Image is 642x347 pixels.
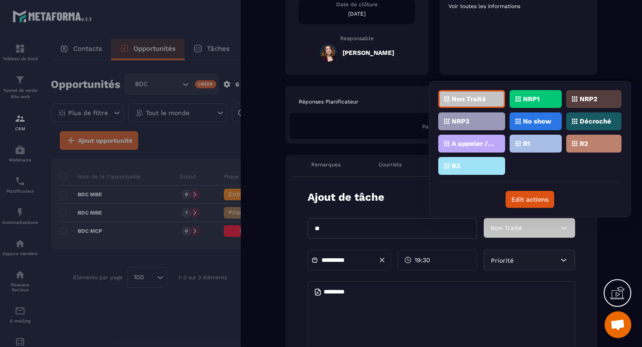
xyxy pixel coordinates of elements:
p: Courriels [379,161,402,168]
p: Remarques [311,161,341,168]
p: Non Traité [452,96,486,102]
p: NRP1 [523,96,539,102]
p: Date de clôture [299,1,415,8]
span: 19:30 [415,256,430,264]
p: A appeler / A rappeler [452,140,495,147]
p: No show [523,118,551,124]
button: Edit actions [506,191,554,208]
p: NRP2 [580,96,597,102]
p: Voir toutes les informations [449,3,588,10]
p: R3 [452,163,460,169]
h5: [PERSON_NAME] [342,49,394,56]
span: Priorité [491,257,514,264]
p: R1 [523,140,530,147]
p: R2 [580,140,588,147]
p: [DATE] [299,10,415,17]
p: Décroché [580,118,611,124]
p: Responsable [299,35,415,41]
span: Non Traité [490,224,522,231]
p: NRP3 [452,118,469,124]
span: Pas de donnée [422,124,461,130]
p: Réponses Planificateur [299,98,358,105]
p: Ajout de tâche [308,190,384,205]
a: Ouvrir le chat [605,311,631,338]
